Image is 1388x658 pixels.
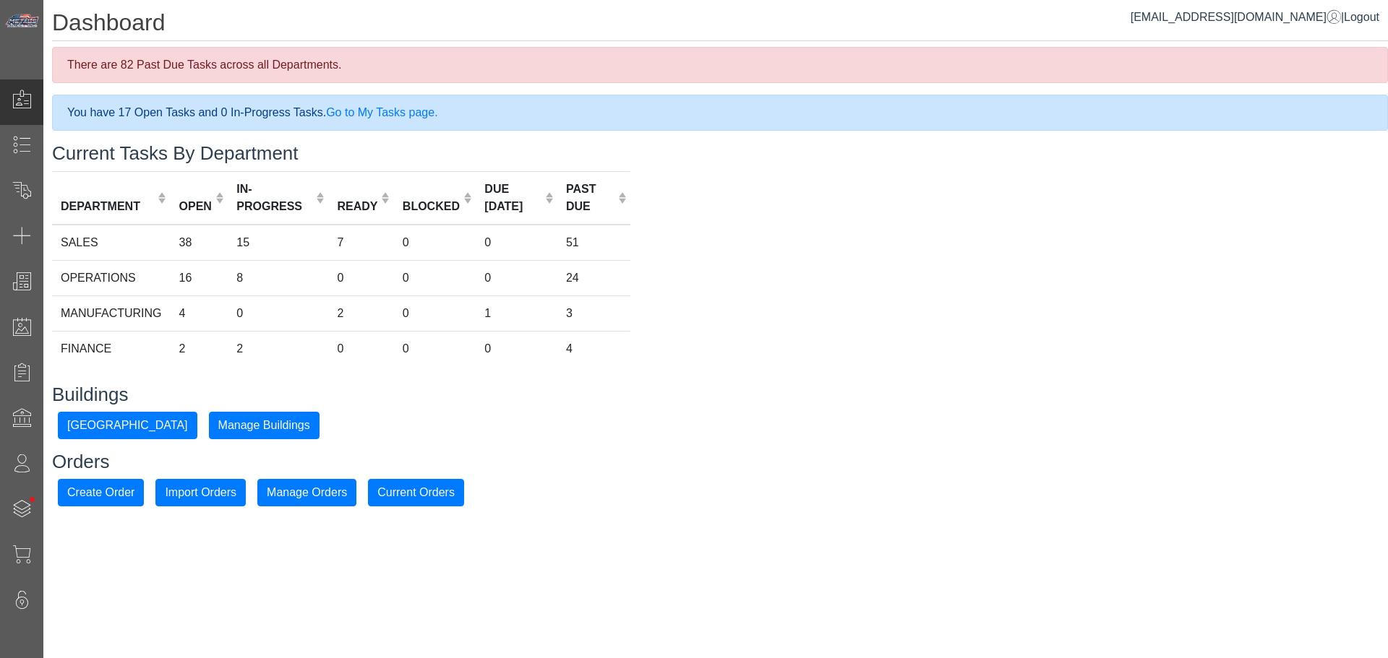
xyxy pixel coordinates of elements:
a: Manage Buildings [209,418,320,430]
div: BLOCKED [403,198,460,215]
td: 24 [557,260,630,295]
h3: Buildings [52,384,1388,406]
span: • [14,476,51,523]
td: 15 [228,225,328,261]
div: There are 82 Past Due Tasks across all Departments. [52,47,1388,83]
td: 0 [476,225,557,261]
button: Current Orders [368,479,464,506]
a: [EMAIL_ADDRESS][DOMAIN_NAME] [1131,11,1341,23]
td: 0 [328,260,393,295]
div: OPEN [179,198,212,215]
a: Import Orders [155,485,246,498]
img: Metals Direct Inc Logo [4,13,40,29]
h3: Current Tasks By Department [52,142,1388,165]
td: 2 [228,331,328,366]
h3: Orders [52,451,1388,473]
td: 4 [171,295,228,331]
button: Import Orders [155,479,246,506]
td: 51 [557,225,630,261]
span: Logout [1344,11,1379,23]
td: 2 [328,295,393,331]
a: Create Order [58,485,144,498]
td: 0 [394,331,476,366]
td: OPERATIONS [52,260,171,295]
td: 0 [476,260,557,295]
td: 8 [228,260,328,295]
a: [GEOGRAPHIC_DATA] [58,418,197,430]
div: DEPARTMENT [61,198,154,215]
td: SALES [52,225,171,261]
td: 7 [328,225,393,261]
td: 16 [171,260,228,295]
div: DUE [DATE] [484,181,541,215]
div: IN-PROGRESS [236,181,312,215]
button: [GEOGRAPHIC_DATA] [58,412,197,439]
div: | [1131,9,1379,26]
h1: Dashboard [52,9,1388,41]
button: Manage Buildings [209,412,320,439]
td: 0 [394,260,476,295]
div: PAST DUE [566,181,614,215]
button: Manage Orders [257,479,356,506]
td: 3 [557,295,630,331]
td: 0 [228,295,328,331]
div: READY [337,198,377,215]
td: 1 [476,295,557,331]
td: 0 [476,331,557,366]
button: Create Order [58,479,144,506]
td: FINANCE [52,331,171,366]
td: MANUFACTURING [52,295,171,331]
td: 38 [171,225,228,261]
td: 0 [394,295,476,331]
a: Go to My Tasks page. [326,106,437,118]
div: You have 17 Open Tasks and 0 In-Progress Tasks. [52,95,1388,131]
td: 0 [328,331,393,366]
td: 4 [557,331,630,366]
td: 2 [171,331,228,366]
td: 0 [394,225,476,261]
a: Current Orders [368,485,464,498]
a: Manage Orders [257,485,356,498]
